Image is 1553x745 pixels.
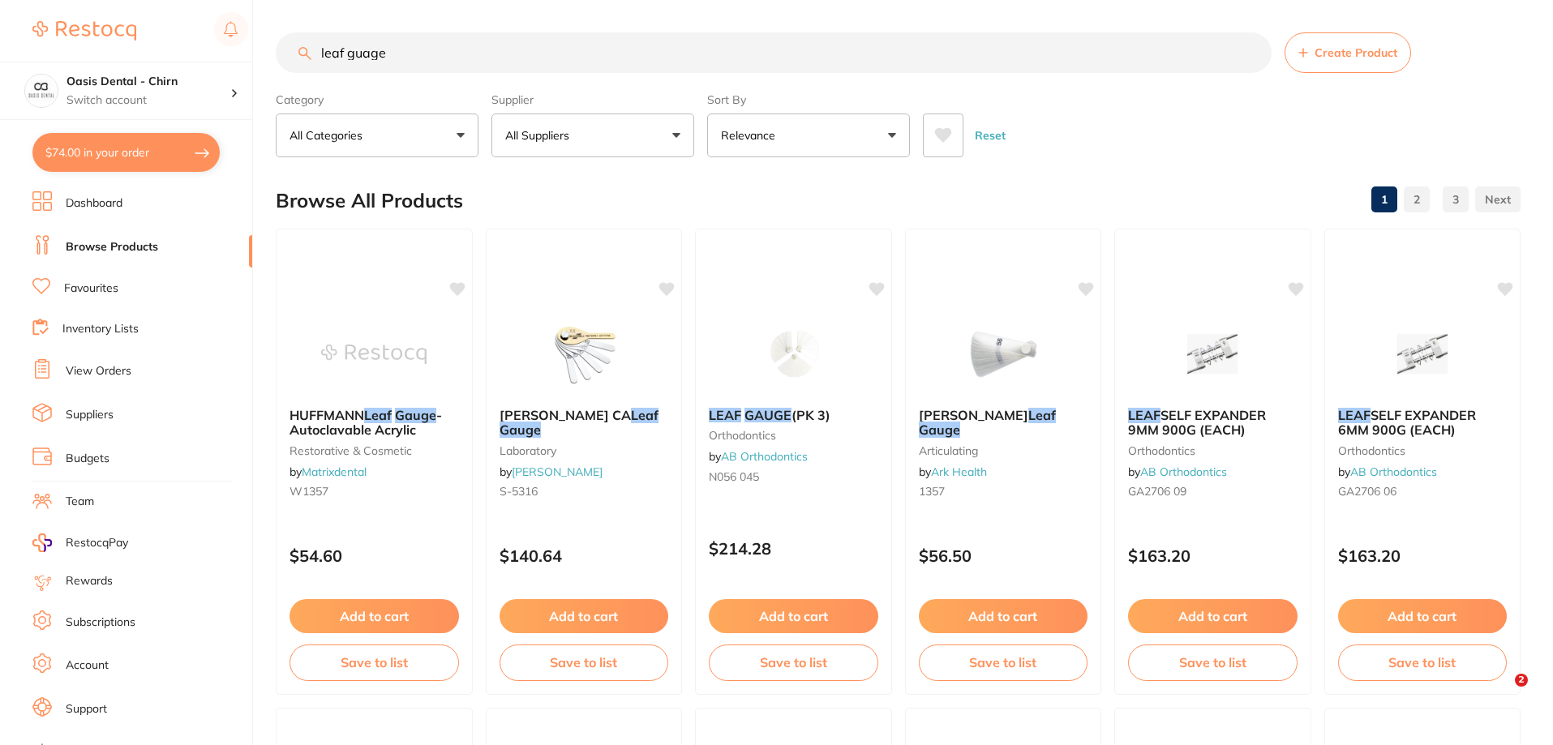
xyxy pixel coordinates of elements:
button: Add to cart [1128,599,1298,633]
button: Save to list [1338,644,1508,680]
button: Add to cart [709,599,878,633]
span: Create Product [1315,46,1397,59]
em: LEAF [1128,407,1160,423]
span: by [1338,465,1437,479]
img: Oasis Dental - Chirn [25,75,58,107]
p: All Suppliers [505,127,576,143]
span: SELF EXPANDER 9MM 900G (EACH) [1128,407,1266,438]
iframe: Intercom live chat [1482,674,1521,713]
a: Inventory Lists [62,321,139,337]
button: $74.00 in your order [32,133,220,172]
button: Reset [970,113,1010,157]
span: GA2706 06 [1338,484,1396,499]
em: Gauge [500,422,541,438]
em: GAUGE [744,407,792,423]
h2: Browse All Products [276,190,463,212]
em: Gauge [919,422,960,438]
a: Subscriptions [66,614,135,631]
img: LEAF SELF EXPANDER 9MM 900G (EACH) [1160,314,1265,395]
span: 2 [1515,674,1528,687]
a: Rewards [66,573,113,589]
button: Add to cart [919,599,1088,633]
label: Category [276,92,478,107]
b: Huffman Leaf Gauge [919,408,1088,438]
a: 1 [1371,183,1397,216]
a: Favourites [64,280,118,297]
a: 2 [1404,183,1430,216]
img: Restocq Logo [32,21,136,41]
button: Save to list [709,644,878,680]
p: All Categories [290,127,369,143]
span: by [1128,465,1227,479]
span: [PERSON_NAME] CA [500,407,631,423]
a: Restocq Logo [32,12,136,49]
button: Save to list [500,644,669,680]
button: Save to list [1128,644,1298,680]
em: Leaf [364,407,392,423]
span: by [290,465,367,479]
em: LEAF [709,407,741,423]
span: HUFFMANN [290,407,364,423]
button: Add to cart [500,599,669,633]
button: Create Product [1285,32,1411,73]
a: Team [66,494,94,510]
em: Leaf [1028,407,1056,423]
span: RestocqPay [66,535,128,551]
span: 1357 [919,484,945,499]
b: LEAF GAUGE (PK 3) [709,408,878,422]
button: Save to list [290,644,459,680]
label: Supplier [491,92,694,107]
p: $163.20 [1128,546,1298,565]
b: LEAF SELF EXPANDER 6MM 900G (EACH) [1338,408,1508,438]
p: $54.60 [290,546,459,565]
img: Huffman Leaf Gauge [950,314,1056,395]
p: Relevance [721,127,782,143]
span: by [500,465,603,479]
a: Matrixdental [302,465,367,479]
em: Gauge [395,407,436,423]
b: Scheu CA Leaf Gauge [500,408,669,438]
button: All Categories [276,113,478,157]
p: $214.28 [709,539,878,558]
h4: Oasis Dental - Chirn [66,74,230,90]
span: by [919,465,987,479]
small: restorative & cosmetic [290,444,459,457]
small: orthodontics [1338,444,1508,457]
small: orthodontics [1128,444,1298,457]
span: - Autoclavable Acrylic [290,407,442,438]
a: View Orders [66,363,131,379]
a: Support [66,701,107,717]
a: AB Orthodontics [1140,465,1227,479]
a: [PERSON_NAME] [512,465,603,479]
a: Dashboard [66,195,122,212]
small: orthodontics [709,429,878,442]
a: AB Orthodontics [1350,465,1437,479]
button: Add to cart [1338,599,1508,633]
span: by [709,449,808,464]
p: Switch account [66,92,230,109]
span: [PERSON_NAME] [919,407,1028,423]
b: LEAF SELF EXPANDER 9MM 900G (EACH) [1128,408,1298,438]
img: Scheu CA Leaf Gauge [531,314,637,395]
a: RestocqPay [32,533,128,552]
em: Leaf [631,407,659,423]
img: LEAF SELF EXPANDER 6MM 900G (EACH) [1370,314,1475,395]
a: Browse Products [66,239,158,255]
a: 3 [1443,183,1469,216]
img: LEAF GAUGE (PK 3) [740,314,846,395]
span: N056 045 [709,469,759,484]
button: All Suppliers [491,113,694,157]
img: HUFFMANN Leaf Gauge - Autoclavable Acrylic [321,314,427,395]
a: Suppliers [66,407,114,423]
button: Relevance [707,113,910,157]
small: laboratory [500,444,669,457]
img: RestocqPay [32,533,52,552]
b: HUFFMANN Leaf Gauge - Autoclavable Acrylic [290,408,459,438]
p: $56.50 [919,546,1088,565]
a: AB Orthodontics [721,449,808,464]
input: Search Products [276,32,1272,73]
small: articulating [919,444,1088,457]
span: W1357 [290,484,328,499]
a: Account [66,657,109,674]
span: S-5316 [500,484,538,499]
